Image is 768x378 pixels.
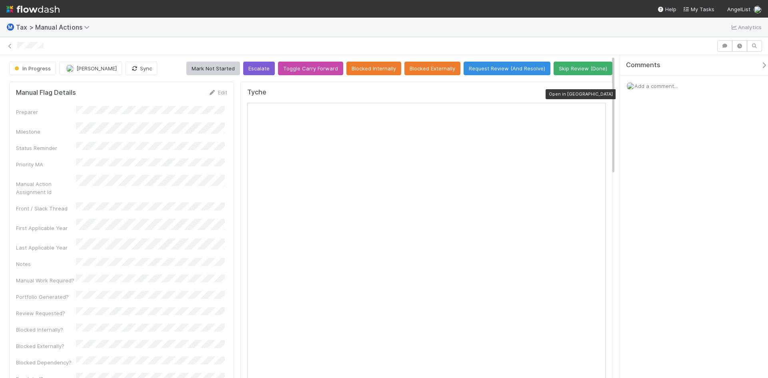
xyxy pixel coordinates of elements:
[16,23,94,31] span: Tax > Manual Actions
[16,326,76,334] div: Blocked Internally?
[76,65,117,72] span: [PERSON_NAME]
[16,204,76,212] div: Front / Slack Thread
[554,62,612,75] button: Skip Review (Done)
[754,6,762,14] img: avatar_e41e7ae5-e7d9-4d8d-9f56-31b0d7a2f4fd.png
[16,108,76,116] div: Preparer
[278,62,343,75] button: Toggle Carry Forward
[16,89,76,97] h5: Manual Flag Details
[657,5,676,13] div: Help
[16,309,76,317] div: Review Requested?
[683,6,714,12] span: My Tasks
[186,62,240,75] button: Mark Not Started
[66,64,74,72] img: avatar_d45d11ee-0024-4901-936f-9df0a9cc3b4e.png
[16,180,76,196] div: Manual Action Assignment Id
[727,6,750,12] span: AngelList
[404,62,460,75] button: Blocked Externally
[6,24,14,30] span: Ⓜ️
[16,144,76,152] div: Status Reminder
[243,62,275,75] button: Escalate
[16,224,76,232] div: First Applicable Year
[16,260,76,268] div: Notes
[464,62,550,75] button: Request Review (And Resolve)
[16,342,76,350] div: Blocked Externally?
[626,82,634,90] img: avatar_e41e7ae5-e7d9-4d8d-9f56-31b0d7a2f4fd.png
[346,62,401,75] button: Blocked Internally
[16,160,76,168] div: Priority MA
[16,244,76,252] div: Last Applicable Year
[6,2,60,16] img: logo-inverted-e16ddd16eac7371096b0.svg
[16,276,76,284] div: Manual Work Required?
[16,293,76,301] div: Portfolio Generated?
[683,5,714,13] a: My Tasks
[59,62,122,75] button: [PERSON_NAME]
[730,22,762,32] a: Analytics
[247,88,266,96] h5: Tyche
[634,83,678,89] span: Add a comment...
[16,128,76,136] div: Milestone
[125,62,157,75] button: Sync
[16,358,76,366] div: Blocked Dependency?
[208,89,227,96] a: Edit
[626,61,660,69] span: Comments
